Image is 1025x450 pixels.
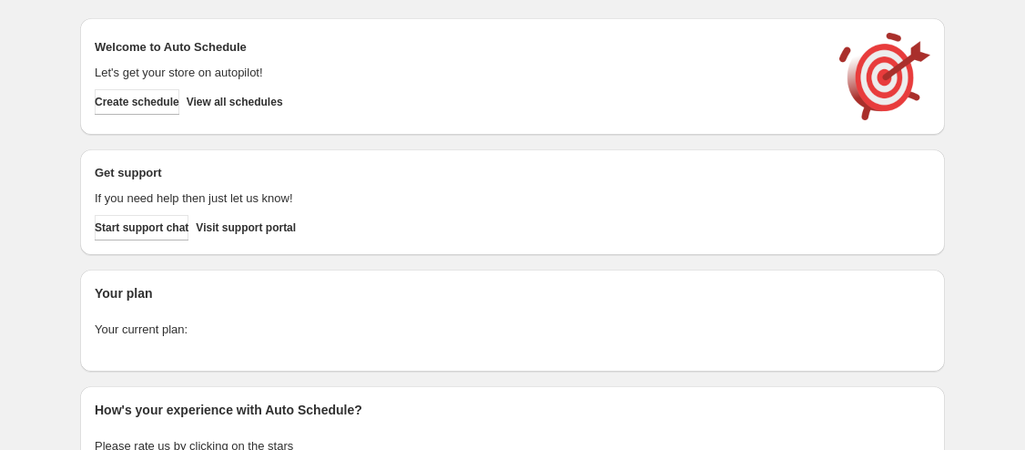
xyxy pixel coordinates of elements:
[196,215,296,240] a: Visit support portal
[95,89,179,115] button: Create schedule
[95,189,821,208] p: If you need help then just let us know!
[95,38,821,56] h2: Welcome to Auto Schedule
[95,321,930,339] p: Your current plan:
[95,64,821,82] p: Let's get your store on autopilot!
[95,215,188,240] a: Start support chat
[95,401,930,419] h2: How's your experience with Auto Schedule?
[187,95,283,109] span: View all schedules
[95,164,821,182] h2: Get support
[95,220,188,235] span: Start support chat
[95,284,930,302] h2: Your plan
[187,89,283,115] button: View all schedules
[95,95,179,109] span: Create schedule
[196,220,296,235] span: Visit support portal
